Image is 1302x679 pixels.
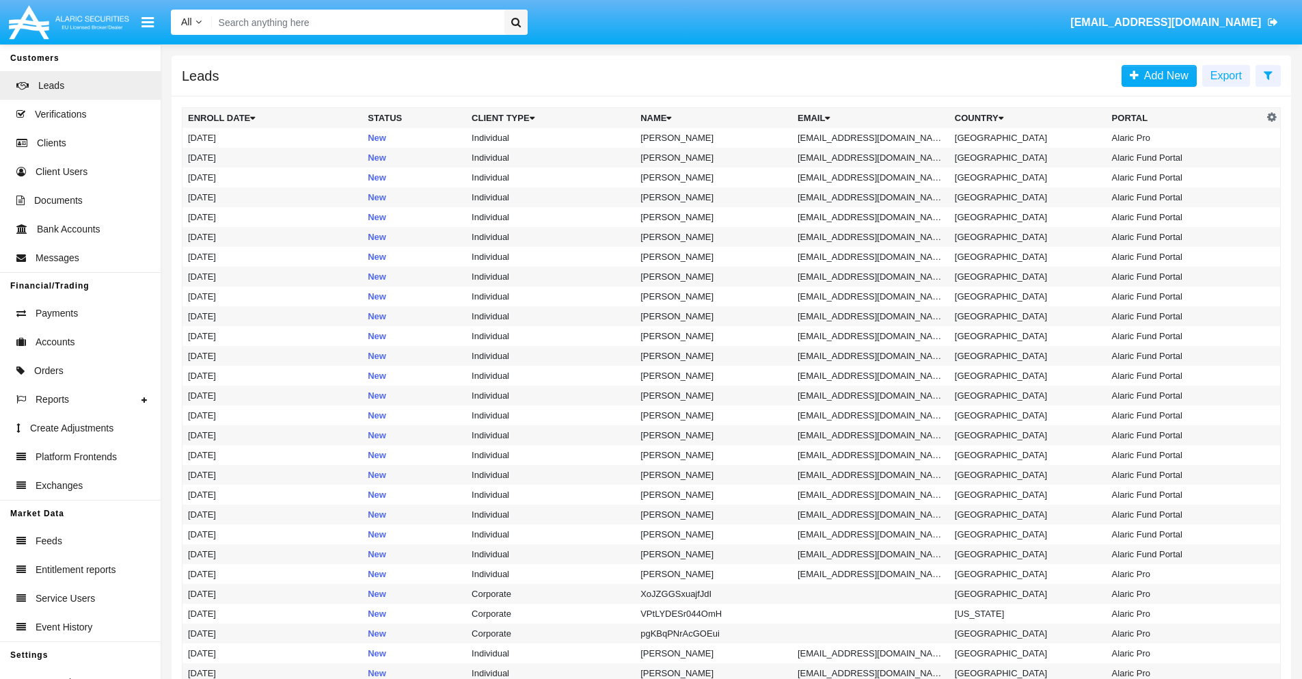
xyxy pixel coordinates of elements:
td: [EMAIL_ADDRESS][DOMAIN_NAME] [792,505,949,524]
td: Alaric Fund Portal [1107,485,1264,505]
td: New [362,128,466,148]
span: Leads [38,79,64,93]
td: Alaric Fund Portal [1107,366,1264,386]
th: Client Type [466,108,635,129]
th: Enroll Date [182,108,363,129]
td: [GEOGRAPHIC_DATA] [949,564,1107,584]
span: [EMAIL_ADDRESS][DOMAIN_NAME] [1070,16,1261,28]
td: [EMAIL_ADDRESS][DOMAIN_NAME] [792,564,949,584]
span: Clients [37,136,66,150]
td: Alaric Fund Portal [1107,287,1264,306]
td: [EMAIL_ADDRESS][DOMAIN_NAME] [792,148,949,168]
input: Search [212,10,500,35]
td: [EMAIL_ADDRESS][DOMAIN_NAME] [792,524,949,544]
td: [DATE] [182,148,363,168]
span: Add New [1139,70,1189,81]
td: Individual [466,187,635,207]
td: Individual [466,564,635,584]
td: New [362,465,466,485]
span: Client Users [36,165,87,179]
td: Alaric Fund Portal [1107,306,1264,326]
td: [GEOGRAPHIC_DATA] [949,584,1107,604]
td: [GEOGRAPHIC_DATA] [949,247,1107,267]
td: Alaric Pro [1107,564,1264,584]
h5: Leads [182,70,219,81]
td: Alaric Fund Portal [1107,544,1264,564]
td: VPtLYDESr044OmH [635,604,792,624]
td: [DATE] [182,624,363,643]
td: [DATE] [182,366,363,386]
td: Individual [466,287,635,306]
span: Exchanges [36,479,83,493]
td: [PERSON_NAME] [635,207,792,227]
td: [PERSON_NAME] [635,524,792,544]
td: Alaric Fund Portal [1107,465,1264,485]
td: Individual [466,386,635,405]
td: Individual [466,405,635,425]
td: Individual [466,505,635,524]
td: Individual [466,425,635,445]
td: [DATE] [182,207,363,227]
td: [GEOGRAPHIC_DATA] [949,128,1107,148]
td: [GEOGRAPHIC_DATA] [949,287,1107,306]
td: [GEOGRAPHIC_DATA] [949,624,1107,643]
td: [PERSON_NAME] [635,485,792,505]
td: [DATE] [182,643,363,663]
td: [GEOGRAPHIC_DATA] [949,267,1107,287]
td: New [362,346,466,366]
span: Export [1210,70,1242,81]
td: New [362,386,466,405]
td: Alaric Pro [1107,584,1264,604]
td: New [362,604,466,624]
td: Alaric Pro [1107,643,1264,663]
td: [DATE] [182,405,363,425]
td: [PERSON_NAME] [635,544,792,564]
th: Country [949,108,1107,129]
td: [PERSON_NAME] [635,405,792,425]
td: [GEOGRAPHIC_DATA] [949,168,1107,187]
span: Entitlement reports [36,563,116,577]
td: Alaric Fund Portal [1107,227,1264,247]
td: [GEOGRAPHIC_DATA] [949,445,1107,465]
td: [EMAIL_ADDRESS][DOMAIN_NAME] [792,465,949,485]
td: [PERSON_NAME] [635,267,792,287]
td: Alaric Pro [1107,624,1264,643]
td: [DATE] [182,485,363,505]
td: [DATE] [182,564,363,584]
td: [GEOGRAPHIC_DATA] [949,465,1107,485]
td: [DATE] [182,584,363,604]
td: Individual [466,306,635,326]
td: [GEOGRAPHIC_DATA] [949,187,1107,207]
span: Reports [36,392,69,407]
td: New [362,148,466,168]
td: [GEOGRAPHIC_DATA] [949,505,1107,524]
td: New [362,187,466,207]
a: All [171,15,212,29]
td: [PERSON_NAME] [635,168,792,187]
td: [GEOGRAPHIC_DATA] [949,643,1107,663]
td: [DATE] [182,544,363,564]
td: Alaric Fund Portal [1107,168,1264,187]
td: [DATE] [182,346,363,366]
span: Verifications [35,107,86,122]
span: Event History [36,620,92,635]
td: [DATE] [182,247,363,267]
td: [EMAIL_ADDRESS][DOMAIN_NAME] [792,267,949,287]
td: Alaric Fund Portal [1107,445,1264,465]
td: [DATE] [182,425,363,445]
td: [GEOGRAPHIC_DATA] [949,425,1107,445]
td: Alaric Fund Portal [1107,405,1264,425]
td: [DATE] [182,187,363,207]
td: [PERSON_NAME] [635,465,792,485]
td: Corporate [466,624,635,643]
span: Platform Frontends [36,450,117,464]
td: Alaric Fund Portal [1107,267,1264,287]
td: [PERSON_NAME] [635,425,792,445]
td: [PERSON_NAME] [635,386,792,405]
td: New [362,306,466,326]
td: Individual [466,445,635,465]
td: [PERSON_NAME] [635,643,792,663]
td: [EMAIL_ADDRESS][DOMAIN_NAME] [792,247,949,267]
td: [DATE] [182,287,363,306]
td: [EMAIL_ADDRESS][DOMAIN_NAME] [792,346,949,366]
